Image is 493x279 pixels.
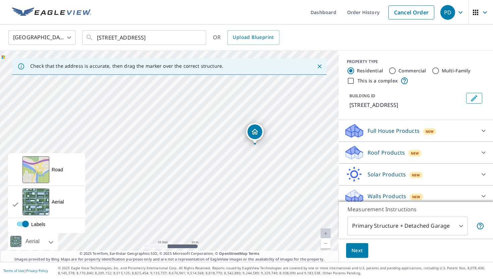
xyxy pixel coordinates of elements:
div: enabled [8,218,85,233]
button: Next [346,243,368,258]
div: [GEOGRAPHIC_DATA] [8,28,75,47]
div: Primary Structure + Detached Garage [347,217,468,235]
label: Labels [8,221,98,228]
div: PD [440,5,455,20]
p: Measurement Instructions [347,205,484,213]
a: Cancel Order [388,5,434,19]
p: © 2025 Eagle View Technologies, Inc. and Pictometry International Corp. All Rights Reserved. Repo... [58,266,490,276]
span: New [412,194,421,200]
button: Close [315,62,324,71]
a: Terms of Use [3,268,24,273]
img: EV Logo [12,7,91,17]
label: Multi-Family [442,67,471,74]
div: PROPERTY TYPE [347,59,485,65]
div: Aerial [23,233,42,250]
span: Upload Blueprint [233,33,274,42]
p: Walls Products [368,192,406,200]
span: Next [351,246,363,255]
a: Current Level 20, Zoom In Disabled [321,228,331,238]
div: Dropped pin, building 1, Residential property, 555 E Woodland Rd Lake Forest, IL 60045 [246,123,264,144]
span: New [411,151,419,156]
div: Full House ProductsNew [344,123,488,139]
p: Full House Products [368,127,420,135]
div: Aerial [52,199,64,205]
div: Road [52,166,63,173]
a: Current Level 20, Zoom Out [321,238,331,248]
div: OR [213,30,279,45]
label: Commercial [398,67,426,74]
a: Terms [249,251,260,256]
a: OpenStreetMap [219,251,247,256]
div: View aerial and more... [8,153,85,233]
div: Roof ProductsNew [344,145,488,161]
p: Roof Products [368,149,405,157]
a: Upload Blueprint [227,30,279,45]
div: Walls ProductsNew [344,188,488,204]
label: This is a complex [358,77,398,84]
p: Solar Products [368,170,406,178]
div: Solar ProductsNew [344,166,488,182]
span: New [426,129,434,134]
input: Search by address or latitude-longitude [97,28,193,47]
button: Edit building 1 [466,93,482,104]
p: [STREET_ADDRESS] [349,101,463,109]
p: Check that the address is accurate, then drag the marker over the correct structure. [30,63,223,69]
a: Privacy Policy [26,268,48,273]
span: Your report will include the primary structure and a detached garage if one exists. [476,222,484,230]
p: BUILDING ID [349,93,375,99]
span: © 2025 TomTom, Earthstar Geographics SIO, © 2025 Microsoft Corporation, © [79,251,260,257]
span: New [412,172,420,178]
label: Residential [357,67,383,74]
div: Aerial [8,233,58,250]
p: | [3,269,48,273]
